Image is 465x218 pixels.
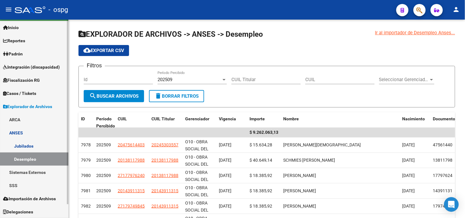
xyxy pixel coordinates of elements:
span: [DATE] [219,188,231,193]
span: 20143911315 [118,188,145,193]
span: $ 15.634,28 [250,142,272,147]
span: 202509 [96,142,111,147]
span: [DATE] [402,204,415,209]
span: 202509 [158,77,172,82]
span: 17974984 [433,204,453,209]
span: 27179749845 [118,204,145,209]
span: Fiscalización RG [3,77,40,84]
span: O10 - OBRA SOCIAL DEL PERSONAL GRAFICO [185,170,208,196]
span: 20143911315 [151,204,178,209]
span: 13811798 [433,158,453,163]
span: [DATE] [402,188,415,193]
mat-icon: delete [154,92,162,100]
span: 20138117988 [151,173,178,178]
span: [DATE] [219,173,231,178]
span: Importe [250,116,265,121]
span: Gerenciador [185,116,209,121]
span: CUIL Titular [151,116,175,121]
span: Borrar Filtros [154,93,199,99]
mat-icon: person [453,6,460,13]
span: [PERSON_NAME] [283,188,316,193]
span: SCHMIES [PERSON_NAME] [283,158,335,163]
span: [DATE] [402,142,415,147]
span: Delegaciones [3,209,33,215]
span: O10 - OBRA SOCIAL DEL PERSONAL GRAFICO [185,139,208,165]
span: $ 40.649,14 [250,158,272,163]
div: Ir al importador de Desempleo Anses... [375,29,455,36]
span: [DATE] [402,173,415,178]
datatable-header-cell: ID [78,112,94,133]
span: [DATE] [219,158,231,163]
span: 202509 [96,173,111,178]
span: CUIL [118,116,127,121]
span: Nacimiento [402,116,425,121]
span: - ospg [48,3,68,17]
span: 20475614403 [118,142,145,147]
span: 27177976240 [118,173,145,178]
span: 20138117988 [118,158,145,163]
span: [PERSON_NAME] [283,173,316,178]
span: [DATE] [219,204,231,209]
mat-icon: menu [5,6,12,13]
span: $ 18.385,92 [250,188,272,193]
span: O10 - OBRA SOCIAL DEL PERSONAL GRAFICO [185,155,208,180]
span: 20143911315 [151,188,178,193]
span: 202509 [96,188,111,193]
datatable-header-cell: Período Percibido [94,112,115,133]
span: 7982 [81,204,91,209]
span: 7980 [81,173,91,178]
span: Nombre [283,116,299,121]
span: Buscar Archivos [89,93,139,99]
span: 7979 [81,158,91,163]
span: Integración (discapacidad) [3,64,60,70]
mat-icon: cloud_download [83,47,91,54]
span: 17797624 [433,173,453,178]
datatable-header-cell: CUIL [115,112,149,133]
span: 20138117988 [151,158,178,163]
span: Casos / Tickets [3,90,36,97]
button: Borrar Filtros [149,90,204,102]
span: Reportes [3,37,25,44]
datatable-header-cell: CUIL Titular [149,112,183,133]
span: 202509 [96,158,111,163]
span: 7978 [81,142,91,147]
div: Open Intercom Messenger [444,197,459,212]
span: Padrón [3,51,23,57]
span: Vigencia [219,116,236,121]
span: ID [81,116,85,121]
span: Seleccionar Gerenciador [379,77,429,82]
datatable-header-cell: Vigencia [216,112,247,133]
datatable-header-cell: Importe [247,112,281,133]
span: $ 9.262.063,13 [250,130,278,135]
datatable-header-cell: Documento [431,112,455,133]
datatable-header-cell: Nombre [281,112,400,133]
span: O10 - OBRA SOCIAL DEL PERSONAL GRAFICO [185,185,208,211]
span: $ 18.385,92 [250,204,272,209]
span: 47561440 [433,142,453,147]
datatable-header-cell: Gerenciador [183,112,216,133]
button: Exportar CSV [78,45,129,56]
span: [DATE] [402,158,415,163]
span: Importación de Archivos [3,195,56,202]
span: Explorador de Archivos [3,103,52,110]
datatable-header-cell: Nacimiento [400,112,431,133]
button: Buscar Archivos [84,90,144,102]
span: Período Percibido [96,116,115,128]
span: 20245303557 [151,142,178,147]
span: 7981 [81,188,91,193]
span: Documento [433,116,455,121]
h3: Filtros [84,61,105,70]
span: Inicio [3,24,19,31]
span: $ 18.385,92 [250,173,272,178]
span: [DATE] [219,142,231,147]
span: [PERSON_NAME] [283,204,316,209]
span: 14391131 [433,188,453,193]
span: Exportar CSV [83,48,124,53]
mat-icon: search [89,92,97,100]
span: [PERSON_NAME][DEMOGRAPHIC_DATA] [283,142,361,147]
span: EXPLORADOR DE ARCHIVOS -> ANSES -> Desempleo [78,30,263,39]
span: 202509 [96,204,111,209]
